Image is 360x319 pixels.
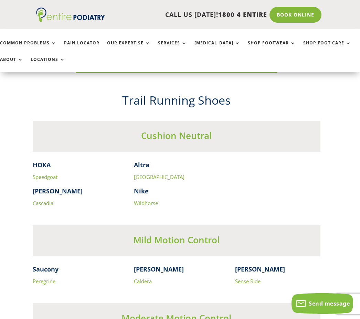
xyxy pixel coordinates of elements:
a: [MEDICAL_DATA] [194,41,240,55]
a: Shop Footwear [248,41,296,55]
a: Wildhorse [134,200,158,206]
strong: Nike [134,187,149,195]
span: 1800 4 ENTIRE [218,10,267,19]
a: Peregrine [33,278,55,285]
img: logo (1) [36,8,105,22]
a: Sense Ride [235,278,261,285]
a: Locations [31,57,65,72]
h3: Mild Motion Control [33,234,321,249]
a: Book Online [269,7,321,23]
button: Send message [292,293,353,314]
a: Pain Locator [64,41,99,55]
h2: Trail Running Shoes [33,92,321,112]
strong: HOKA [33,161,51,169]
strong: Saucony [33,265,59,273]
strong: [PERSON_NAME] [235,265,285,273]
a: [GEOGRAPHIC_DATA] [134,173,184,180]
strong: [PERSON_NAME] [134,265,184,273]
strong: Altra [134,161,149,169]
span: Send message [309,300,350,307]
a: Shop Foot Care [303,41,351,55]
h3: Cushion Neutral [33,129,321,145]
a: Our Expertise [107,41,150,55]
a: Caldera [134,278,152,285]
strong: [PERSON_NAME] [33,187,83,195]
a: Services [158,41,187,55]
a: Speedgoat [33,173,57,180]
a: Entire Podiatry [36,17,105,23]
a: Cascadia [33,200,53,206]
p: CALL US [DATE]! [105,10,267,19]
